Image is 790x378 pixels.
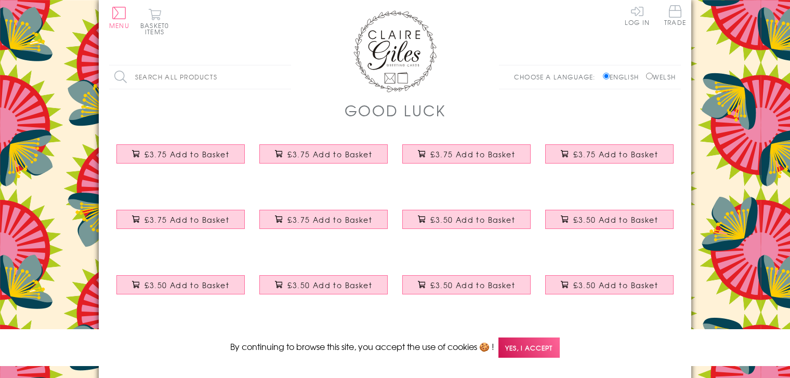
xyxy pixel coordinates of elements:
span: Menu [109,21,129,30]
a: Log In [625,5,650,25]
span: £3.50 Add to Basket [144,280,229,290]
button: £3.50 Add to Basket [545,275,674,294]
button: £3.50 Add to Basket [259,275,388,294]
label: Welsh [646,72,676,82]
button: £3.75 Add to Basket [259,210,388,229]
a: A Level Good Luck Card, Dotty Circle, Embellished with pompoms £3.75 Add to Basket [395,137,538,181]
span: £3.75 Add to Basket [430,149,515,159]
span: £3.75 Add to Basket [287,149,372,159]
button: £3.75 Add to Basket [116,210,245,229]
input: Search [281,65,291,89]
button: £3.75 Add to Basket [402,144,531,164]
button: £3.50 Add to Basket [402,210,531,229]
a: Good Luck in your Finals Card, Dots, Embellished with pompoms £3.75 Add to Basket [109,202,252,247]
button: £3.75 Add to Basket [545,144,674,164]
a: Good Luck on your 1st day of School Card, Pencils, Congratulations £3.50 Add to Basket [109,267,252,312]
span: Yes, I accept [498,337,560,358]
a: Good Luck Card, Blue Star, Embellished with a padded star £3.50 Add to Basket [252,267,395,312]
span: £3.75 Add to Basket [573,149,658,159]
button: £3.75 Add to Basket [116,144,245,164]
a: Good Luck Exams Card, Rainbow, Embellished with a colourful tassel £3.75 Add to Basket [109,137,252,181]
a: Trade [664,5,686,28]
a: Good Luck Card, Sorry You're Leaving Blue, Embellished with a padded star £3.50 Add to Basket [538,267,681,312]
input: Welsh [646,73,653,79]
button: £3.75 Add to Basket [259,144,388,164]
button: £3.50 Add to Basket [402,275,531,294]
span: £3.75 Add to Basket [287,214,372,225]
a: Exam Good Luck Card, Stars, Embellished with pompoms £3.75 Add to Basket [252,137,395,181]
span: £3.50 Add to Basket [287,280,372,290]
span: 0 items [145,21,169,36]
a: Good Luck in Nationals Card, Dots, Embellished with pompoms £3.75 Add to Basket [538,137,681,181]
input: English [603,73,610,79]
a: Good Luck Card, Horseshoe and Four Leaf Clover £3.50 Add to Basket [395,267,538,312]
h1: Good Luck [345,100,446,121]
p: Choose a language: [514,72,601,82]
button: £3.50 Add to Basket [545,210,674,229]
input: Search all products [109,65,291,89]
span: £3.75 Add to Basket [144,149,229,159]
a: Good Luck Card, Pencil case, First Day of School, Embellished with pompoms £3.75 Add to Basket [252,202,395,247]
label: English [603,72,644,82]
span: £3.50 Add to Basket [573,280,658,290]
button: £3.50 Add to Basket [116,275,245,294]
a: Exam Good Luck Card, Pink Stars, Embellished with a padded star £3.50 Add to Basket [395,202,538,247]
button: Basket0 items [140,8,169,35]
span: £3.50 Add to Basket [573,214,658,225]
span: £3.50 Add to Basket [430,214,515,225]
button: Menu [109,7,129,29]
span: Trade [664,5,686,25]
span: £3.75 Add to Basket [144,214,229,225]
span: £3.50 Add to Basket [430,280,515,290]
img: Claire Giles Greetings Cards [353,10,437,92]
a: Good Luck Card, Pink Star, Embellished with a padded star £3.50 Add to Basket [538,202,681,247]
